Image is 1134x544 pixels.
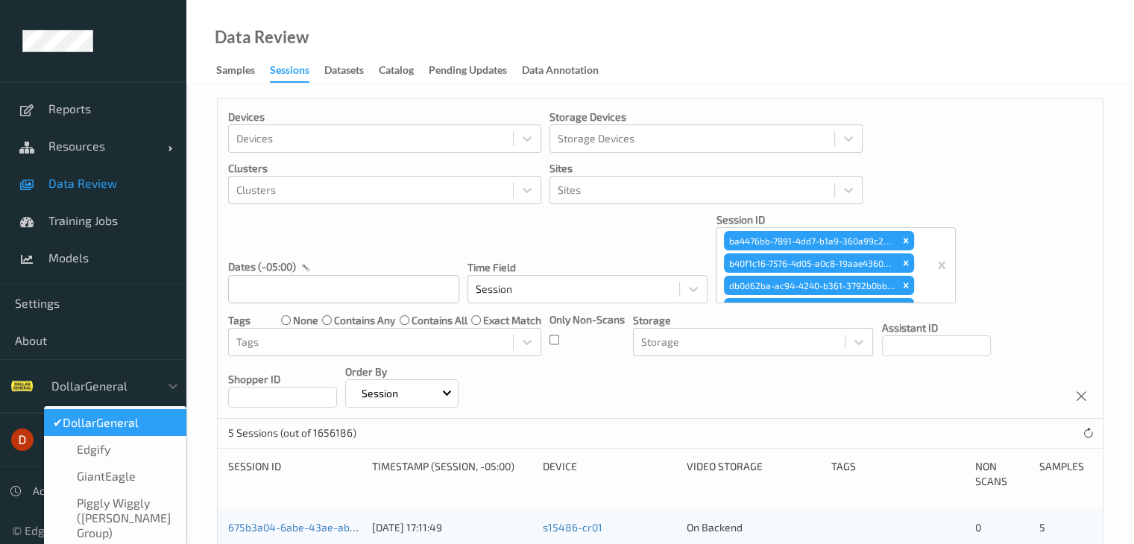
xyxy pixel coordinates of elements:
p: Session [356,386,403,401]
div: Session ID [228,459,362,489]
a: Catalog [379,60,429,81]
div: On Backend [687,520,820,535]
label: none [293,313,318,328]
div: Samples [216,63,255,81]
p: Session ID [716,212,956,227]
div: ba4476bb-7891-4dd7-b1a9-360a99c2dd4a [724,231,898,250]
p: Clusters [228,161,541,176]
label: contains any [334,313,395,328]
div: Video Storage [687,459,820,489]
p: Assistant ID [882,320,991,335]
span: 0 [975,521,981,534]
div: Device [543,459,676,489]
div: Data Annotation [522,63,599,81]
label: exact match [483,313,541,328]
a: 675b3a04-6abe-43ae-abda-d0131b5677bc [228,521,432,534]
div: Remove ba4476bb-7891-4dd7-b1a9-360a99c2dd4a [898,231,914,250]
p: Time Field [467,260,708,275]
a: Data Annotation [522,60,614,81]
div: e542094e-481f-4e34-b357-f40b55b9de3d [724,298,898,317]
span: 5 [1039,521,1045,534]
p: Shopper ID [228,372,337,387]
p: 5 Sessions (out of 1656186) [228,426,356,440]
a: Samples [216,60,270,81]
div: db0d62ba-ac94-4240-b361-3792b0bbcb70 [724,276,898,295]
a: Datasets [324,60,379,81]
div: Remove db0d62ba-ac94-4240-b361-3792b0bbcb70 [898,276,914,295]
p: Storage Devices [549,110,863,124]
div: Remove b40f1c16-7576-4d05-a0c8-19aae4360083 [898,253,914,273]
div: [DATE] 17:11:49 [372,520,532,535]
a: s15486-cr01 [543,521,602,534]
p: Tags [228,313,251,328]
div: Remove e542094e-481f-4e34-b357-f40b55b9de3d [898,298,914,317]
p: Only Non-Scans [549,312,625,327]
div: Tags [831,459,965,489]
div: b40f1c16-7576-4d05-a0c8-19aae4360083 [724,253,898,273]
div: Pending Updates [429,63,507,81]
p: Devices [228,110,541,124]
label: contains all [412,313,467,328]
p: Order By [345,364,459,379]
p: Storage [633,313,873,328]
div: Samples [1039,459,1092,489]
a: Pending Updates [429,60,522,81]
div: Datasets [324,63,364,81]
p: dates (-05:00) [228,259,296,274]
div: Non Scans [975,459,1029,489]
div: Data Review [215,30,309,45]
div: Timestamp (Session, -05:00) [372,459,532,489]
div: Catalog [379,63,414,81]
div: Sessions [270,63,309,83]
a: Sessions [270,60,324,83]
p: Sites [549,161,863,176]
